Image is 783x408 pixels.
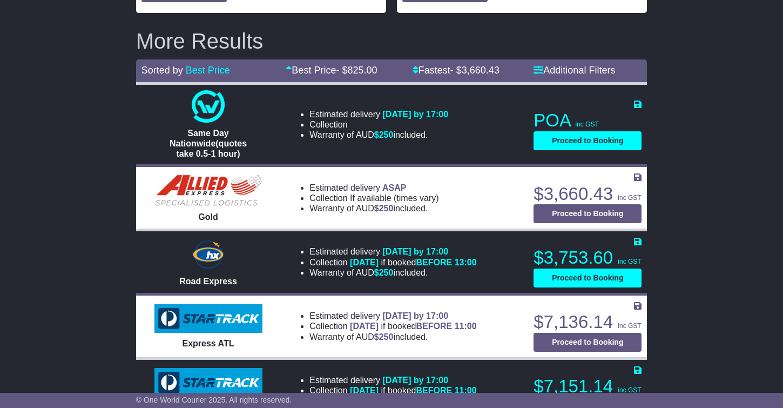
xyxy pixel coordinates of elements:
[179,277,237,286] span: Road Express
[534,204,642,223] button: Proceed to Booking
[455,258,477,267] span: 13:00
[309,311,476,321] li: Estimated delivery
[136,396,292,404] span: © One World Courier 2025. All rights reserved.
[309,193,438,203] li: Collection
[462,65,500,76] span: 3,660.43
[309,267,476,278] li: Warranty of AUD included.
[379,268,394,277] span: 250
[534,247,642,269] p: $3,753.60
[374,268,394,277] span: $
[534,269,642,287] button: Proceed to Booking
[534,333,642,352] button: Proceed to Booking
[374,130,394,139] span: $
[413,65,500,76] a: Fastest- $3,660.43
[154,368,262,397] img: StarTrack: Express
[141,65,183,76] span: Sorted by
[534,183,642,205] p: $3,660.43
[309,130,448,140] li: Warranty of AUD included.
[154,304,262,333] img: StarTrack: Express ATL
[379,204,394,213] span: 250
[374,204,394,213] span: $
[309,257,476,267] li: Collection
[170,129,247,158] span: Same Day Nationwide(quotes take 0.5-1 hour)
[350,258,476,267] span: if booked
[309,332,476,342] li: Warranty of AUD included.
[416,386,453,395] span: BEFORE
[186,65,230,76] a: Best Price
[309,109,448,119] li: Estimated delivery
[534,311,642,333] p: $7,136.14
[136,29,647,53] h2: More Results
[286,65,377,76] a: Best Price- $825.00
[350,386,379,395] span: [DATE]
[336,65,377,76] span: - $
[309,375,476,385] li: Estimated delivery
[350,322,379,331] span: [DATE]
[350,258,379,267] span: [DATE]
[534,65,615,76] a: Additional Filters
[534,376,642,397] p: $7,151.14
[383,311,449,320] span: [DATE] by 17:00
[350,386,476,395] span: if booked
[309,203,438,213] li: Warranty of AUD included.
[575,121,598,128] span: inc GST
[618,258,641,265] span: inc GST
[383,247,449,256] span: [DATE] by 17:00
[618,194,641,202] span: inc GST
[154,174,262,206] img: Allied Express Local Courier: Gold
[347,65,377,76] span: 825.00
[309,246,476,257] li: Estimated delivery
[309,385,476,396] li: Collection
[192,90,224,123] img: One World Courier: Same Day Nationwide(quotes take 0.5-1 hour)
[455,386,477,395] span: 11:00
[450,65,500,76] span: - $
[183,339,234,348] span: Express ATL
[309,321,476,331] li: Collection
[416,322,453,331] span: BEFORE
[350,193,439,203] span: If available (times vary)
[416,258,453,267] span: BEFORE
[379,332,394,342] span: 250
[350,322,476,331] span: if booked
[309,119,448,130] li: Collection
[618,386,641,394] span: inc GST
[455,322,477,331] span: 11:00
[534,131,642,150] button: Proceed to Booking
[374,332,394,342] span: $
[309,183,438,193] li: Estimated delivery
[198,212,218,222] span: Gold
[383,110,449,119] span: [DATE] by 17:00
[534,110,642,131] p: POA
[379,130,394,139] span: 250
[190,238,226,271] img: Hunter Express: Road Express
[382,183,406,192] span: ASAP
[383,376,449,385] span: [DATE] by 17:00
[618,322,641,330] span: inc GST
